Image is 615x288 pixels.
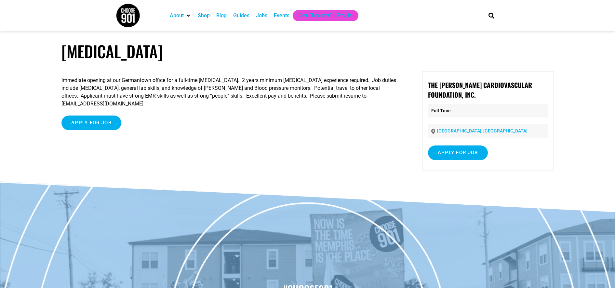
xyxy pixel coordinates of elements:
a: Blog [216,12,227,20]
a: Get Choose901 Emails [299,12,352,20]
a: Guides [233,12,249,20]
strong: The [PERSON_NAME] Cardiovascular Foundation, Inc. [428,80,532,100]
a: Shop [198,12,210,20]
div: Search [486,10,497,21]
a: [GEOGRAPHIC_DATA], [GEOGRAPHIC_DATA] [437,128,528,133]
input: Apply for job [428,145,488,160]
div: About [167,10,194,21]
h1: [MEDICAL_DATA] [61,42,554,61]
a: Events [274,12,289,20]
p: Immediate opening at our Germantown office for a full-time [MEDICAL_DATA]. 2 years minimum [MEDIC... [61,76,398,108]
a: Jobs [256,12,267,20]
nav: Main nav [167,10,477,21]
a: About [170,12,184,20]
input: Apply for job [61,116,121,130]
p: Full Time [428,104,548,117]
